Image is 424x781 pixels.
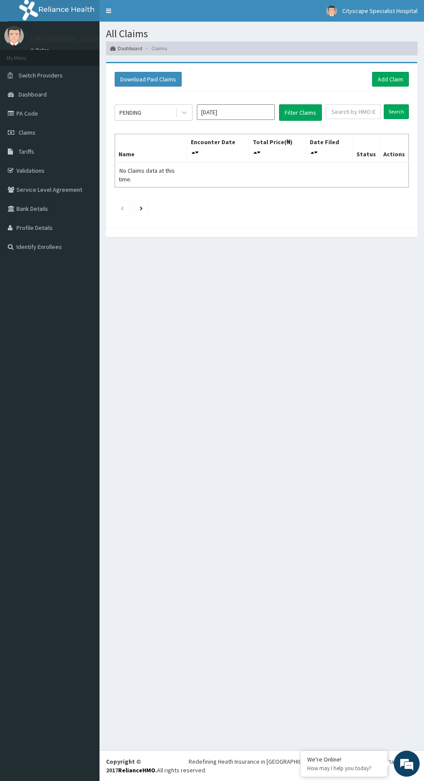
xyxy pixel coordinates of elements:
[384,104,409,119] input: Search
[30,47,51,53] a: Online
[279,104,322,121] button: Filter Claims
[379,134,408,162] th: Actions
[115,134,187,162] th: Name
[140,204,143,212] a: Next page
[307,755,381,763] div: We're Online!
[249,134,306,162] th: Total Price(₦)
[30,35,102,43] p: [GEOGRAPHIC_DATA]
[119,108,141,117] div: PENDING
[118,766,155,774] a: RelianceHMO
[326,6,337,16] img: User Image
[189,757,418,766] div: Redefining Heath Insurance in [GEOGRAPHIC_DATA] using Telemedicine and Data Science!
[19,148,34,155] span: Tariffs
[110,45,142,52] a: Dashboard
[307,765,381,772] p: How may I help you today?
[120,204,124,212] a: Previous page
[143,45,167,52] li: Claims
[19,129,35,136] span: Claims
[100,750,424,781] footer: All rights reserved.
[4,26,24,45] img: User Image
[106,758,157,774] strong: Copyright © 2017 .
[19,71,63,79] span: Switch Providers
[306,134,353,162] th: Date Filed
[197,104,275,120] input: Select Month and Year
[372,72,409,87] a: Add Claim
[187,134,249,162] th: Encounter Date
[353,134,379,162] th: Status
[342,7,418,15] span: Cityscape Specialist Hospital
[115,72,182,87] button: Download Paid Claims
[119,167,175,183] span: No Claims data at this time.
[106,28,418,39] h1: All Claims
[19,90,47,98] span: Dashboard
[326,104,381,119] input: Search by HMO ID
